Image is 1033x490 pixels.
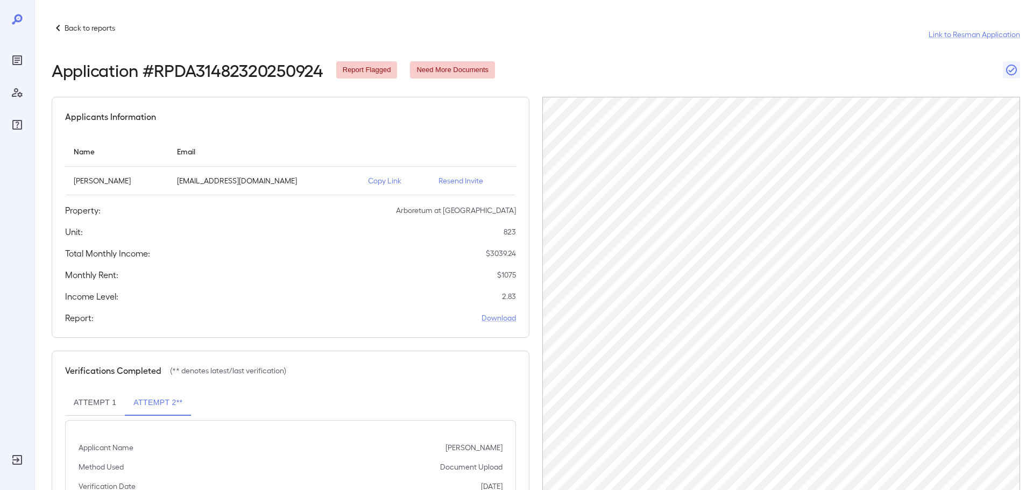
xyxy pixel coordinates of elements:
[502,291,516,302] p: 2.83
[65,390,125,416] button: Attempt 1
[65,311,94,324] h5: Report:
[504,226,516,237] p: 823
[52,60,323,80] h2: Application # RPDA31482320250924
[168,136,359,167] th: Email
[9,84,26,101] div: Manage Users
[65,290,118,303] h5: Income Level:
[410,65,495,75] span: Need More Documents
[74,175,160,186] p: [PERSON_NAME]
[497,269,516,280] p: $ 1075
[929,29,1020,40] a: Link to Resman Application
[65,110,156,123] h5: Applicants Information
[125,390,191,416] button: Attempt 2**
[9,52,26,69] div: Reports
[65,247,150,260] h5: Total Monthly Income:
[79,442,133,453] p: Applicant Name
[9,116,26,133] div: FAQ
[65,225,83,238] h5: Unit:
[65,23,115,33] p: Back to reports
[170,365,286,376] p: (** denotes latest/last verification)
[65,204,101,217] h5: Property:
[79,461,124,472] p: Method Used
[1003,61,1020,79] button: Close Report
[445,442,503,453] p: [PERSON_NAME]
[65,364,161,377] h5: Verifications Completed
[65,268,118,281] h5: Monthly Rent:
[65,136,516,195] table: simple table
[9,451,26,468] div: Log Out
[482,313,516,323] a: Download
[177,175,351,186] p: [EMAIL_ADDRESS][DOMAIN_NAME]
[440,461,503,472] p: Document Upload
[486,248,516,259] p: $ 3039.24
[368,175,421,186] p: Copy Link
[65,136,168,167] th: Name
[438,175,507,186] p: Resend Invite
[336,65,398,75] span: Report Flagged
[396,205,516,216] p: Arboretum at [GEOGRAPHIC_DATA]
